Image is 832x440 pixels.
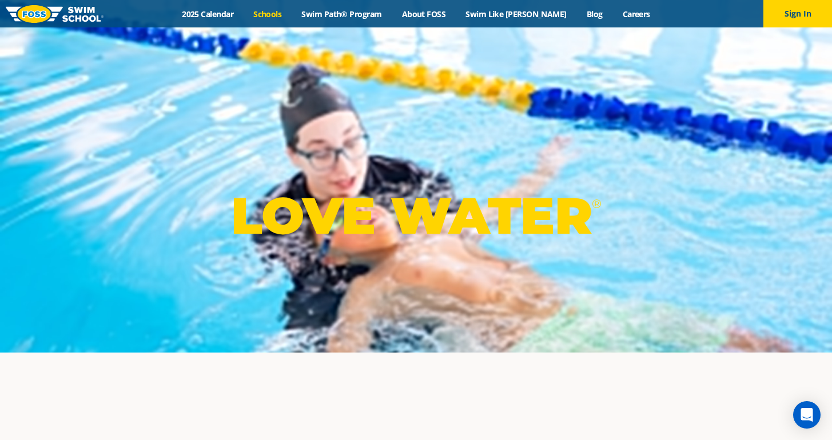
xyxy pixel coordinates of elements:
[292,9,392,19] a: Swim Path® Program
[456,9,577,19] a: Swim Like [PERSON_NAME]
[6,5,103,23] img: FOSS Swim School Logo
[592,197,601,211] sup: ®
[244,9,292,19] a: Schools
[392,9,456,19] a: About FOSS
[231,185,601,246] p: LOVE WATER
[576,9,612,19] a: Blog
[612,9,660,19] a: Careers
[172,9,244,19] a: 2025 Calendar
[793,401,821,429] div: Open Intercom Messenger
